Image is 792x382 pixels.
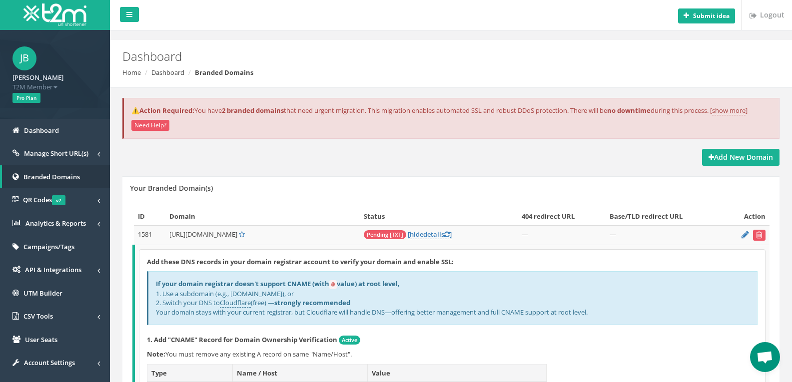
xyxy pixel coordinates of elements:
strong: 2 branded domains [222,106,284,115]
span: v2 [52,195,65,205]
span: CSV Tools [23,312,53,321]
th: Value [367,364,546,382]
strong: Branded Domains [195,68,253,77]
th: Type [147,364,233,382]
strong: Add these DNS records in your domain registrar account to verify your domain and enable SSL: [147,257,454,266]
strong: ⚠️Action Required: [131,106,194,115]
span: Pro Plan [12,93,40,103]
th: Name / Host [232,364,367,382]
th: 404 redirect URL [518,208,606,225]
a: [hidedetails] [408,230,452,239]
a: [PERSON_NAME] T2M Member [12,70,97,91]
a: Dashboard [151,68,184,77]
a: Open chat [750,342,780,372]
div: 1. Use a subdomain (e.g., [DOMAIN_NAME]), or 2. Switch your DNS to (free) — Your domain stays wit... [147,271,758,325]
span: QR Codes [23,195,65,204]
span: Active [339,336,360,345]
span: Dashboard [24,126,59,135]
strong: 1. Add "CNAME" Record for Domain Ownership Verification [147,335,337,344]
span: Branded Domains [23,172,80,181]
th: Status [360,208,518,225]
td: — [518,225,606,245]
td: — [606,225,723,245]
a: Set Default [239,230,245,239]
p: You must remove any existing A record on same "Name/Host". [147,350,758,359]
span: Analytics & Reports [25,219,86,228]
button: Submit idea [678,8,735,23]
span: UTM Builder [23,289,62,298]
span: Pending [TXT] [364,230,406,239]
strong: Add New Domain [709,152,773,162]
td: 1581 [134,225,166,245]
button: Need Help? [131,120,169,131]
span: Campaigns/Tags [23,242,74,251]
span: [URL][DOMAIN_NAME] [169,230,237,239]
th: ID [134,208,166,225]
p: You have that need urgent migration. This migration enables automated SSL and robust DDoS protect... [131,106,772,115]
th: Domain [165,208,359,225]
b: If your domain registrar doesn't support CNAME (with value) at root level, [156,279,400,288]
h2: Dashboard [122,50,668,63]
a: Cloudflare [220,298,251,308]
span: T2M Member [12,82,97,92]
strong: no downtime [607,106,651,115]
b: Note: [147,350,165,359]
span: API & Integrations [25,265,81,274]
span: hide [410,230,423,239]
strong: [PERSON_NAME] [12,73,63,82]
a: Add New Domain [702,149,780,166]
span: Manage Short URL(s) [24,149,88,158]
th: Action [723,208,770,225]
a: Home [122,68,141,77]
span: Account Settings [24,358,75,367]
b: strongly recommended [274,298,350,307]
span: JB [12,46,36,70]
a: show more [712,106,746,115]
span: User Seats [25,335,57,344]
code: @ [329,280,337,289]
b: Submit idea [693,11,730,20]
img: T2M [23,3,86,26]
h5: Your Branded Domain(s) [130,184,213,192]
th: Base/TLD redirect URL [606,208,723,225]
